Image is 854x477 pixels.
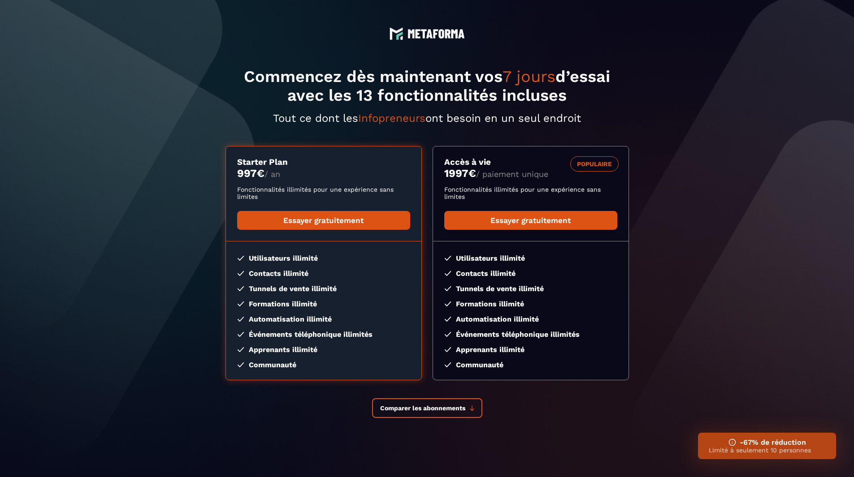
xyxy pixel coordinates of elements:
li: Événements téléphonique illimités [237,330,410,339]
img: checked [237,317,244,322]
span: / paiement unique [476,169,548,179]
img: logo [390,27,403,40]
img: checked [444,256,451,261]
li: Communauté [237,361,410,369]
button: Comparer les abonnements [372,398,482,418]
p: Tout ce dont les ont besoin en un seul endroit [225,112,629,125]
img: checked [444,332,451,337]
li: Contacts illimité [237,269,410,278]
h3: Accès à vie [444,157,617,167]
img: checked [237,301,244,306]
img: checked [444,317,451,322]
li: Formations illimité [237,300,410,308]
a: Essayer gratuitement [237,211,410,230]
h3: Starter Plan [237,157,410,167]
li: Tunnels de vente illimité [444,284,617,293]
li: Automatisation illimité [444,315,617,323]
img: checked [444,286,451,291]
img: checked [444,301,451,306]
li: Formations illimité [444,300,617,308]
img: checked [237,256,244,261]
img: checked [444,362,451,367]
currency: € [257,167,264,180]
a: Essayer gratuitement [444,211,617,230]
li: Utilisateurs illimité [444,254,617,262]
img: checked [444,271,451,276]
li: Automatisation illimité [237,315,410,323]
img: ifno [728,438,736,446]
li: Communauté [444,361,617,369]
li: Utilisateurs illimité [237,254,410,262]
img: logo [407,29,465,39]
li: Apprenants illimité [237,345,410,354]
h1: Commencez dès maintenant vos d’essai avec les 13 fonctionnalités incluses [225,67,629,105]
p: Fonctionnalités illimités pour une expérience sans limites [237,186,410,200]
h3: -67% de réduction [709,438,825,447]
img: checked [237,362,244,367]
money: 1997 [444,167,476,180]
li: Tunnels de vente illimité [237,284,410,293]
p: Limité à seulement 10 personnes [709,447,825,454]
li: Contacts illimité [444,269,617,278]
img: checked [237,347,244,352]
li: Événements téléphonique illimités [444,330,617,339]
div: POPULAIRE [570,156,619,172]
span: Infopreneurs [358,112,425,125]
money: 997 [237,167,264,180]
span: / an [264,169,280,179]
p: Fonctionnalités illimités pour une expérience sans limites [444,186,617,200]
img: checked [237,271,244,276]
currency: € [468,167,476,180]
span: 7 jours [503,67,555,86]
span: Comparer les abonnements [380,404,465,412]
li: Apprenants illimité [444,345,617,354]
img: checked [237,286,244,291]
img: checked [237,332,244,337]
img: checked [444,347,451,352]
